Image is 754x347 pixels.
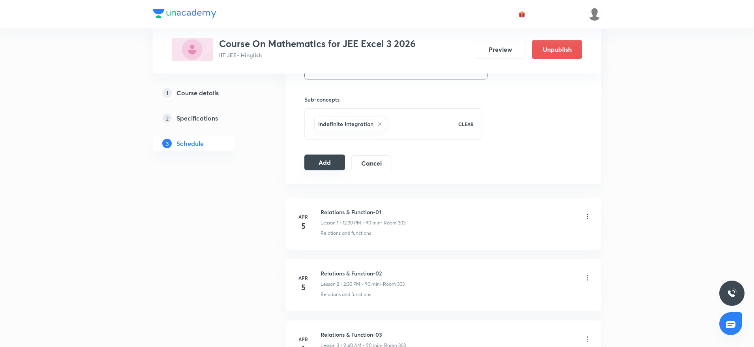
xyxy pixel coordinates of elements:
[162,113,172,123] p: 2
[176,139,204,148] h5: Schedule
[321,208,405,216] h6: Relations & Function-01
[321,269,405,277] h6: Relations & Function-02
[219,38,416,49] h3: Course On Mathematics for JEE Excel 3 2026
[516,8,528,21] button: avatar
[518,11,525,18] img: avatar
[727,289,737,298] img: ttu
[321,281,380,288] p: Lesson 2 • 2:30 PM • 90 min
[153,9,216,18] img: Company Logo
[295,274,311,281] h6: Apr
[304,155,345,170] button: Add
[162,88,172,98] p: 1
[588,8,601,21] img: Ankit Porwal
[295,281,311,293] h4: 5
[321,330,406,339] h6: Relations & Function-03
[153,110,260,126] a: 2Specifications
[172,38,213,61] img: 231B8573-A24D-422A-A398-5C06F1B4E1DB_plus.png
[458,121,474,128] p: CLEAR
[318,120,373,128] h6: Indefinite Integration
[304,95,482,104] h6: Sub-concepts
[380,281,405,288] p: • Room 303
[295,213,311,220] h6: Apr
[219,51,416,59] p: IIT JEE • Hinglish
[295,220,311,232] h4: 5
[162,139,172,148] p: 3
[321,219,381,226] p: Lesson 1 • 12:30 PM • 90 min
[475,40,525,59] button: Preview
[176,88,219,98] h5: Course details
[153,9,216,20] a: Company Logo
[381,219,405,226] p: • Room 303
[295,336,311,343] h6: Apr
[532,40,582,59] button: Unpublish
[321,291,371,298] p: Relations and functions
[153,85,260,101] a: 1Course details
[351,155,392,171] button: Cancel
[321,230,371,237] p: Relations and functions
[176,113,218,123] h5: Specifications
